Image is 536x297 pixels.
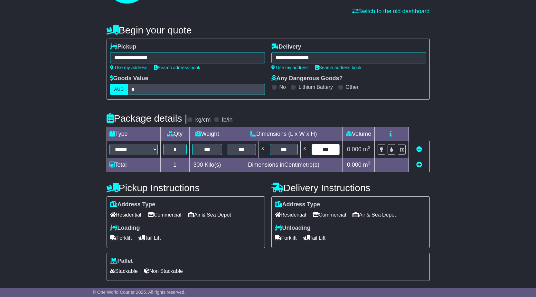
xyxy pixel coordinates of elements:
td: Type [107,127,160,141]
a: Use my address [271,65,309,70]
span: Stackable [110,266,138,276]
a: Remove this item [416,146,422,153]
h4: Delivery Instructions [271,182,430,193]
h4: Package details | [107,113,187,124]
span: 300 [193,162,203,168]
span: Air & Sea Depot [353,210,396,220]
label: Delivery [271,43,301,51]
span: Residential [110,210,141,220]
span: Residential [275,210,306,220]
span: m [363,162,371,168]
label: AUD [110,84,128,95]
span: Tail Lift [303,233,326,243]
span: m [363,146,371,153]
span: Commercial [313,210,346,220]
td: Dimensions (L x W x H) [225,127,343,141]
span: Forklift [275,233,297,243]
label: Lithium Battery [298,84,333,90]
label: No [279,84,286,90]
label: lb/in [222,116,232,124]
span: Commercial [148,210,181,220]
td: Weight [190,127,225,141]
a: Search address book [154,65,200,70]
sup: 3 [368,145,371,150]
td: Total [107,158,160,172]
a: Add new item [416,162,422,168]
td: Volume [343,127,375,141]
label: Any Dangerous Goods? [271,75,343,82]
a: Switch to the old dashboard [352,8,429,14]
span: Tail Lift [138,233,161,243]
sup: 3 [368,161,371,165]
label: Goods Value [110,75,148,82]
td: Kilo(s) [190,158,225,172]
span: © One World Courier 2025. All rights reserved. [93,290,186,295]
label: kg/cm [195,116,211,124]
span: Air & Sea Depot [188,210,231,220]
label: Unloading [275,225,311,232]
td: Qty [160,127,190,141]
a: Search address book [315,65,362,70]
label: Pallet [110,258,133,265]
span: Non Stackable [144,266,183,276]
h4: Begin your quote [107,25,430,35]
h4: Pickup Instructions [107,182,265,193]
td: 1 [160,158,190,172]
span: Forklift [110,233,132,243]
a: Use my address [110,65,147,70]
td: x [300,141,309,158]
label: Pickup [110,43,136,51]
label: Address Type [275,201,320,208]
label: Address Type [110,201,155,208]
label: Other [346,84,359,90]
span: 0.000 [347,162,362,168]
span: 0.000 [347,146,362,153]
label: Loading [110,225,140,232]
td: Dimensions in Centimetre(s) [225,158,343,172]
td: x [259,141,267,158]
